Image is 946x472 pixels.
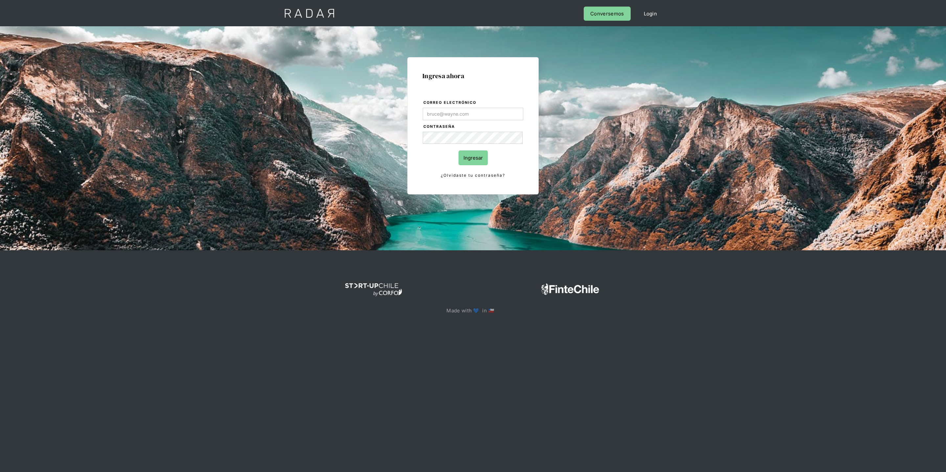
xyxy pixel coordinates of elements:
[423,172,523,179] a: ¿Olvidaste tu contraseña?
[423,124,523,130] label: Contraseña
[423,108,523,120] input: bruce@wayne.com
[423,100,523,106] label: Correo electrónico
[584,7,630,21] a: Conversemos
[637,7,664,21] a: Login
[446,306,499,315] p: Made with 💙 in 🇨🇱
[459,150,488,165] input: Ingresar
[422,99,524,179] form: Login Form
[422,72,524,79] h1: Ingresa ahora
